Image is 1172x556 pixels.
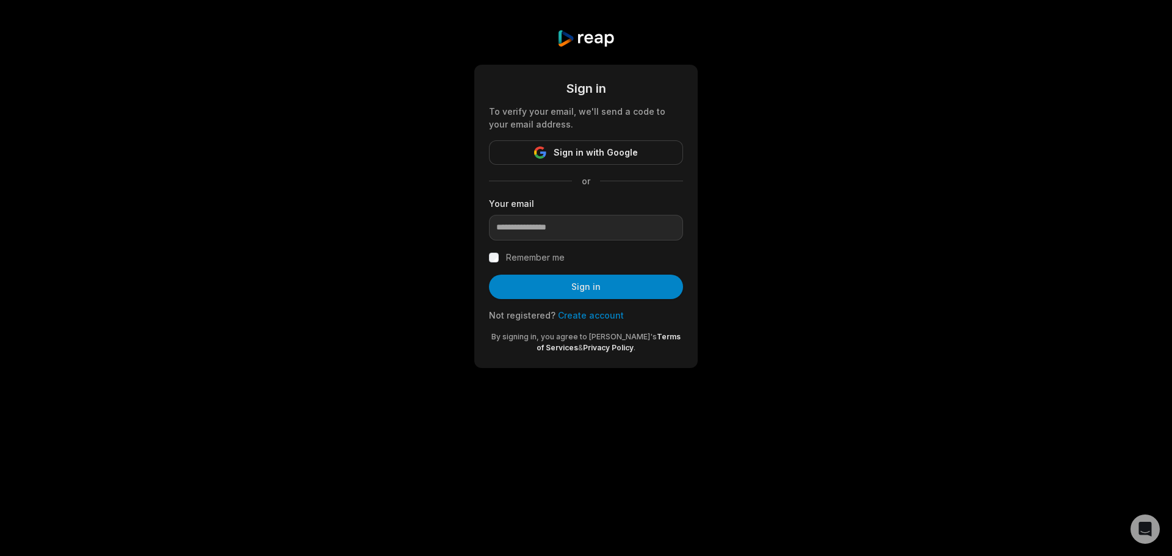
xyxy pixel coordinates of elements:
span: Sign in with Google [554,145,638,160]
span: & [578,343,583,352]
div: To verify your email, we'll send a code to your email address. [489,105,683,131]
label: Remember me [506,250,565,265]
button: Sign in [489,275,683,299]
span: Not registered? [489,310,555,320]
button: Sign in with Google [489,140,683,165]
img: reap [557,29,615,48]
a: Privacy Policy [583,343,634,352]
div: Open Intercom Messenger [1130,514,1160,544]
span: or [572,175,600,187]
a: Terms of Services [537,332,681,352]
a: Create account [558,310,624,320]
label: Your email [489,197,683,210]
span: . [634,343,635,352]
span: By signing in, you agree to [PERSON_NAME]'s [491,332,657,341]
div: Sign in [489,79,683,98]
